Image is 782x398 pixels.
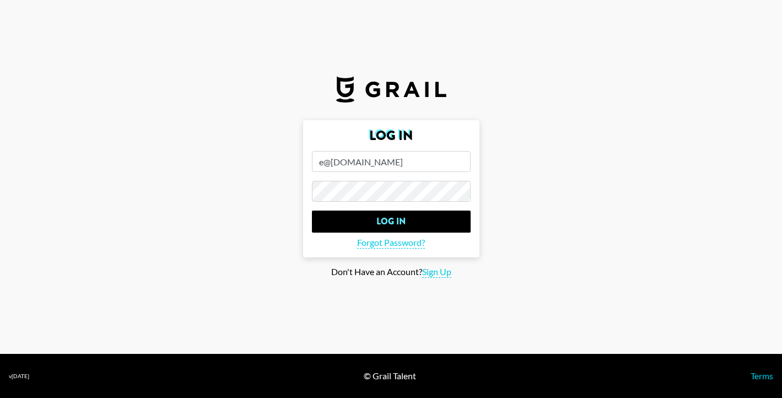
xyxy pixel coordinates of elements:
[422,266,451,278] span: Sign Up
[336,76,446,103] img: Grail Talent Logo
[9,373,29,380] div: v [DATE]
[312,151,471,172] input: Email
[312,129,471,142] h2: Log In
[312,211,471,233] input: Log In
[751,370,773,381] a: Terms
[357,237,425,249] span: Forgot Password?
[9,266,773,278] div: Don't Have an Account?
[364,370,416,381] div: © Grail Talent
